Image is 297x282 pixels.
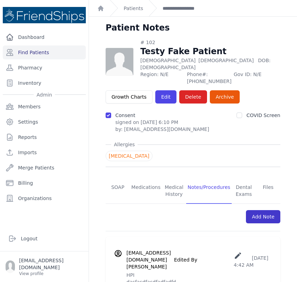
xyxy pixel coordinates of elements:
[106,178,280,204] nav: Tabs
[140,46,280,57] h1: Testy Fake Patient
[3,76,86,90] a: Inventory
[234,251,272,268] p: [DATE] 4:42 AM
[3,30,86,44] a: Dashboard
[130,178,162,204] a: Medications
[111,141,138,148] span: Allergies
[155,90,176,103] a: Edit
[115,119,209,126] p: signed on [DATE] 6:10 PM
[234,251,242,260] i: create
[106,48,133,76] img: person-242608b1a05df3501eefc295dc1bc67a.jpg
[3,61,86,75] a: Pharmacy
[3,7,86,23] img: Medical Missions EMR
[6,232,83,246] a: Logout
[115,126,209,133] div: by: [EMAIL_ADDRESS][DOMAIN_NAME]
[186,178,232,204] a: Notes/Procedures
[179,90,207,103] button: Delete
[232,178,256,204] a: Dental Exams
[3,146,86,159] a: Imports
[162,178,186,204] a: Medical History
[140,57,280,71] p: [DEMOGRAPHIC_DATA]
[246,210,280,223] a: Add Note
[126,249,234,270] h3: [EMAIL_ADDRESS][DOMAIN_NAME]
[210,90,240,103] a: Archive
[140,39,280,46] div: # 102
[246,113,280,118] label: COVID Screen
[3,176,86,190] a: Billing
[19,271,83,276] p: View profile
[19,257,83,271] p: [EMAIL_ADDRESS][DOMAIN_NAME]
[115,113,135,118] label: Consent
[3,130,86,144] a: Reports
[3,191,86,205] a: Organizations
[3,115,86,129] a: Settings
[256,178,280,204] a: Files
[3,161,86,175] a: Merge Patients
[34,91,55,98] span: Admin
[234,71,280,85] span: Gov ID: N/E
[124,5,143,12] a: Patients
[106,22,170,33] h1: Patient Notes
[140,71,183,85] span: Region: N/E
[234,255,244,261] a: create
[6,257,83,276] a: [EMAIL_ADDRESS][DOMAIN_NAME] View profile
[3,100,86,114] a: Members
[198,58,254,63] span: [DEMOGRAPHIC_DATA]
[106,178,130,204] a: SOAP
[187,71,229,85] span: Phone#: [PHONE_NUMBER]
[3,45,86,59] a: Find Patients
[106,151,152,161] span: [MEDICAL_DATA]
[106,90,152,103] a: Growth Charts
